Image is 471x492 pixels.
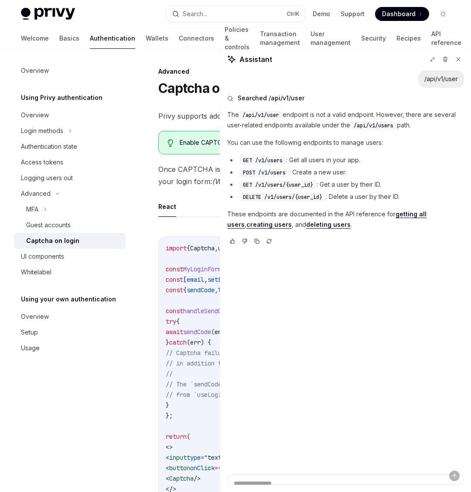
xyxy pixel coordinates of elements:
[21,110,49,120] div: Overview
[166,391,354,399] span: // from `useLoginWithOAuth` work exactly the same way.
[187,244,190,252] span: {
[21,92,102,103] h5: Using Privy authentication
[14,154,126,170] a: Access tokens
[26,220,71,230] div: Guest accounts
[311,28,351,49] a: User management
[21,141,77,152] div: Authentication state
[183,328,211,336] span: sendCode
[166,307,183,315] span: const
[158,196,176,217] button: React
[243,194,322,201] span: DELETE /v1/users/{user_id}
[14,233,126,249] a: Captcha on login
[287,10,300,17] span: Ctrl K
[21,327,38,338] div: Setup
[166,6,304,22] button: Search...CtrlK
[227,94,464,102] button: Searched /api/v1/user
[227,191,464,202] li: : Delete a user by their ID.
[158,110,455,122] span: Privy supports adding CAPTCHA to your login flow to prevent botting.
[382,10,416,18] span: Dashboard
[14,217,126,233] a: Guest accounts
[313,10,330,18] a: Demo
[375,7,429,21] a: Dashboard
[166,328,183,336] span: await
[158,67,455,76] div: Advanced
[246,221,292,229] a: creating users
[243,169,286,176] span: POST /v1/users
[183,307,232,315] span: handleSendCode
[242,112,279,119] span: /api/v1/user
[166,380,410,388] span: // The `sendCode` method from `useLoginWithSms` and `initOAuth` method
[146,28,168,49] a: Wallets
[14,63,126,79] a: Overview
[166,244,187,252] span: import
[227,109,464,130] p: The endpoint is not a valid endpoint. However, there are several user-related endpoints available...
[14,249,126,264] a: UI components
[341,10,365,18] a: Support
[215,244,218,252] span: ,
[201,454,204,461] span: =
[21,65,49,76] div: Overview
[243,157,283,164] span: GET /v1/users
[208,276,235,284] span: setEmail
[227,155,464,165] li: : Get all users in your app.
[14,139,126,154] a: Authentication state
[227,209,464,230] p: These endpoints are documented in the API reference for , , and .
[176,318,180,325] span: {
[187,454,201,461] span: type
[21,343,40,353] div: Usage
[166,433,187,441] span: return
[238,94,304,102] span: Searched /api/v1/user
[90,28,135,49] a: Authentication
[158,163,455,188] span: Once CAPTCHA is enabled, import the component and place it as a peer to your login form:
[169,338,187,346] span: catch
[14,340,126,356] a: Usage
[21,311,49,322] div: Overview
[227,137,464,148] p: You can use the following endpoints to manage users:
[21,126,63,136] div: Login methods
[166,318,176,325] span: try
[166,338,169,346] span: }
[225,28,249,49] a: Policies & controls
[190,338,201,346] span: err
[424,75,458,83] div: /api/v1/user
[361,28,386,49] a: Security
[166,401,169,409] span: }
[187,286,215,294] span: sendCode
[204,454,225,461] span: "text"
[212,177,437,186] em: (When this component mounts, it will execute the invisible Captcha.)
[227,179,464,190] li: : Get a user by their ID.
[14,107,126,123] a: Overview
[14,325,126,340] a: Setup
[227,210,427,229] a: getting all users
[21,188,51,199] div: Advanced
[21,267,51,277] div: Whitelabel
[166,412,173,420] span: };
[187,433,190,441] span: (
[158,80,260,96] h1: Captcha on login
[21,251,64,262] div: UI components
[215,286,218,294] span: ,
[21,157,63,167] div: Access tokens
[179,28,214,49] a: Connectors
[166,276,183,284] span: const
[306,221,351,229] a: deleting users
[190,244,215,252] span: Captcha
[201,338,211,346] span: ) {
[227,167,464,178] li: : Create a new user.
[239,54,272,65] span: Assistant
[211,328,215,336] span: (
[14,264,126,280] a: Whitelabel
[180,138,447,147] span: Enable CAPTCHA in the before implementing this feature.
[215,328,232,336] span: email
[183,276,187,284] span: [
[183,265,222,273] span: MyLoginForm
[166,349,392,357] span: // Captcha failures due to timeout or otherwise will show up here
[183,286,187,294] span: {
[21,173,73,183] div: Logging users out
[396,28,421,49] a: Recipes
[21,294,116,304] h5: Using your own authentication
[14,309,126,325] a: Overview
[187,338,190,346] span: (
[183,9,207,19] div: Search...
[187,276,204,284] span: email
